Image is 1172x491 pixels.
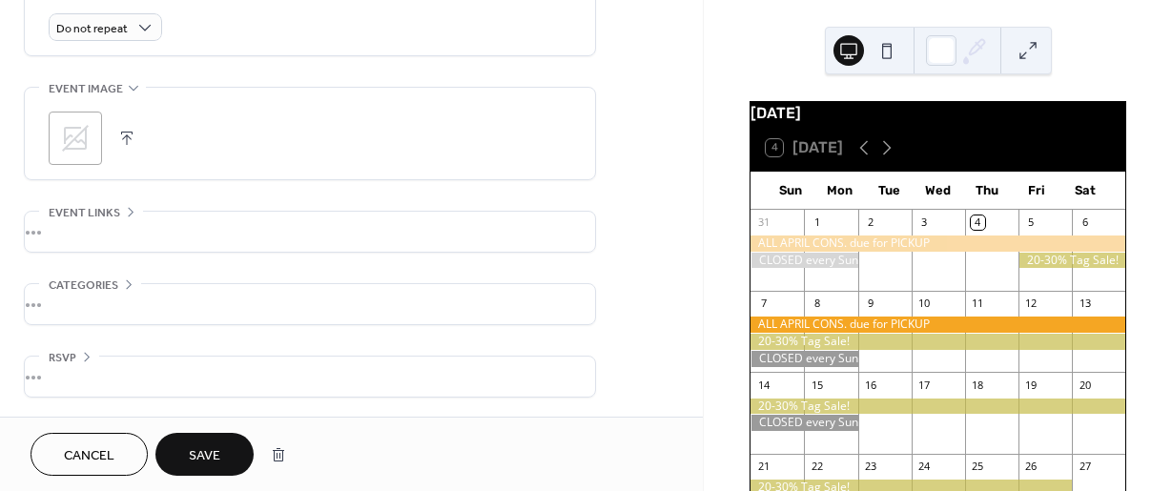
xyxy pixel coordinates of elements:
[971,460,985,474] div: 25
[756,297,771,311] div: 7
[1024,460,1038,474] div: 26
[49,112,102,165] div: ;
[1060,172,1110,210] div: Sat
[917,297,932,311] div: 10
[914,172,963,210] div: Wed
[1024,297,1038,311] div: 12
[962,172,1012,210] div: Thu
[756,378,771,392] div: 14
[49,348,76,368] span: RSVP
[56,18,128,40] span: Do not repeat
[750,235,1125,252] div: ALL APRIL CONS. due for PICKUP
[49,203,120,223] span: Event links
[766,172,815,210] div: Sun
[1024,215,1038,230] div: 5
[64,446,114,466] span: Cancel
[864,172,914,210] div: Tue
[810,460,824,474] div: 22
[750,253,857,269] div: CLOSED every Sun-Mon
[810,297,824,311] div: 8
[49,79,123,99] span: Event image
[971,378,985,392] div: 18
[864,460,878,474] div: 23
[49,276,118,296] span: Categories
[750,334,1125,350] div: 20-30% Tag Sale!
[750,351,857,367] div: CLOSED every Sun-Mon
[25,357,595,397] div: •••
[1012,172,1061,210] div: Fri
[189,446,220,466] span: Save
[815,172,865,210] div: Mon
[750,102,1125,125] div: [DATE]
[1018,253,1125,269] div: 20-30% Tag Sale!
[864,378,878,392] div: 16
[810,378,824,392] div: 15
[864,215,878,230] div: 2
[25,284,595,324] div: •••
[1078,215,1092,230] div: 6
[25,212,595,252] div: •••
[1078,297,1092,311] div: 13
[917,378,932,392] div: 17
[1078,378,1092,392] div: 20
[917,460,932,474] div: 24
[864,297,878,311] div: 9
[917,215,932,230] div: 3
[750,399,1125,415] div: 20-30% Tag Sale!
[750,415,857,431] div: CLOSED every Sun-Mon
[971,297,985,311] div: 11
[155,433,254,476] button: Save
[756,460,771,474] div: 21
[750,317,1125,333] div: ALL APRIL CONS. due for PICKUP
[756,215,771,230] div: 31
[1078,460,1092,474] div: 27
[1024,378,1038,392] div: 19
[971,215,985,230] div: 4
[31,433,148,476] button: Cancel
[810,215,824,230] div: 1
